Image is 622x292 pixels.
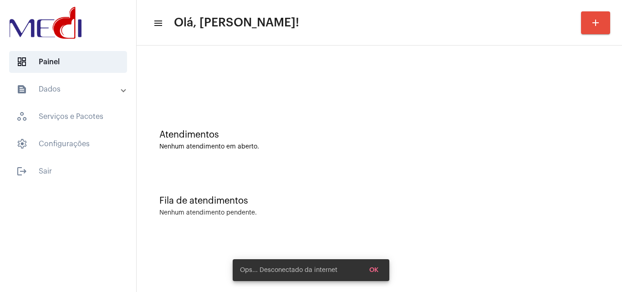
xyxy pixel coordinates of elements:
[16,166,27,177] mat-icon: sidenav icon
[16,111,27,122] span: sidenav icon
[7,5,84,41] img: d3a1b5fa-500b-b90f-5a1c-719c20e9830b.png
[159,210,257,216] div: Nenhum atendimento pendente.
[9,106,127,128] span: Serviços e Pacotes
[362,262,386,278] button: OK
[16,138,27,149] span: sidenav icon
[174,15,299,30] span: Olá, [PERSON_NAME]!
[16,84,122,95] mat-panel-title: Dados
[9,133,127,155] span: Configurações
[369,267,378,273] span: OK
[590,17,601,28] mat-icon: add
[240,266,337,275] span: Ops... Desconectado da internet
[5,78,136,100] mat-expansion-panel-header: sidenav iconDados
[159,143,599,150] div: Nenhum atendimento em aberto.
[9,160,127,182] span: Sair
[159,196,599,206] div: Fila de atendimentos
[153,18,162,29] mat-icon: sidenav icon
[16,84,27,95] mat-icon: sidenav icon
[9,51,127,73] span: Painel
[159,130,599,140] div: Atendimentos
[16,56,27,67] span: sidenav icon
